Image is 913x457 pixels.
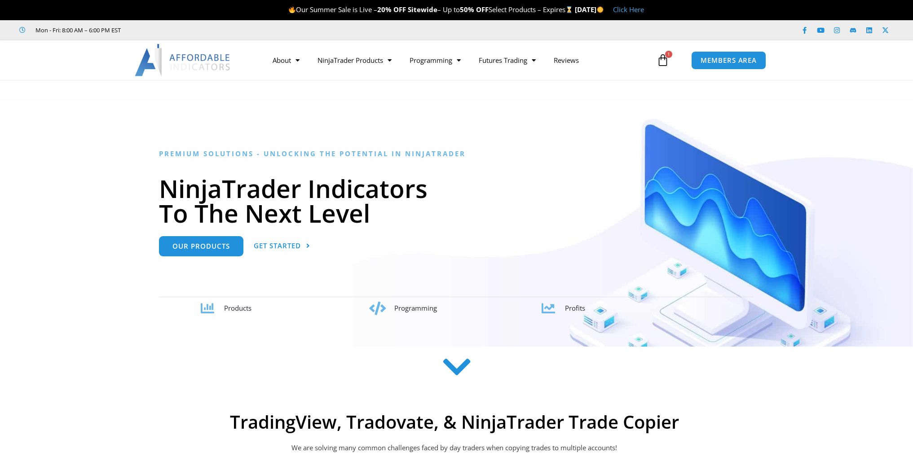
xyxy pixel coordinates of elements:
[254,236,310,256] a: Get Started
[264,50,309,70] a: About
[691,51,766,70] a: MEMBERS AREA
[575,5,604,14] strong: [DATE]
[460,5,489,14] strong: 50% OFF
[289,6,296,13] img: 🔥
[401,50,470,70] a: Programming
[643,47,683,73] a: 1
[470,50,545,70] a: Futures Trading
[159,149,754,158] h6: Premium Solutions - Unlocking the Potential in NinjaTrader
[264,50,654,70] nav: Menu
[377,5,406,14] strong: 20% OFF
[613,5,644,14] a: Click Here
[701,57,757,64] span: MEMBERS AREA
[408,5,437,14] strong: Sitewide
[167,411,742,433] h2: TradingView, Tradovate, & NinjaTrader Trade Copier
[566,6,573,13] img: ⌛
[172,243,230,250] span: Our Products
[565,303,585,312] span: Profits
[133,26,268,35] iframe: Customer reviews powered by Trustpilot
[135,44,231,76] img: LogoAI | Affordable Indicators – NinjaTrader
[159,236,243,256] a: Our Products
[545,50,588,70] a: Reviews
[665,51,672,58] span: 1
[159,176,754,225] h1: NinjaTrader Indicators To The Next Level
[254,242,301,249] span: Get Started
[394,303,437,312] span: Programming
[597,6,604,13] img: 🌞
[288,5,575,14] span: Our Summer Sale is Live – – Up to Select Products – Expires
[224,303,251,312] span: Products
[309,50,401,70] a: NinjaTrader Products
[33,25,121,35] span: Mon - Fri: 8:00 AM – 6:00 PM EST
